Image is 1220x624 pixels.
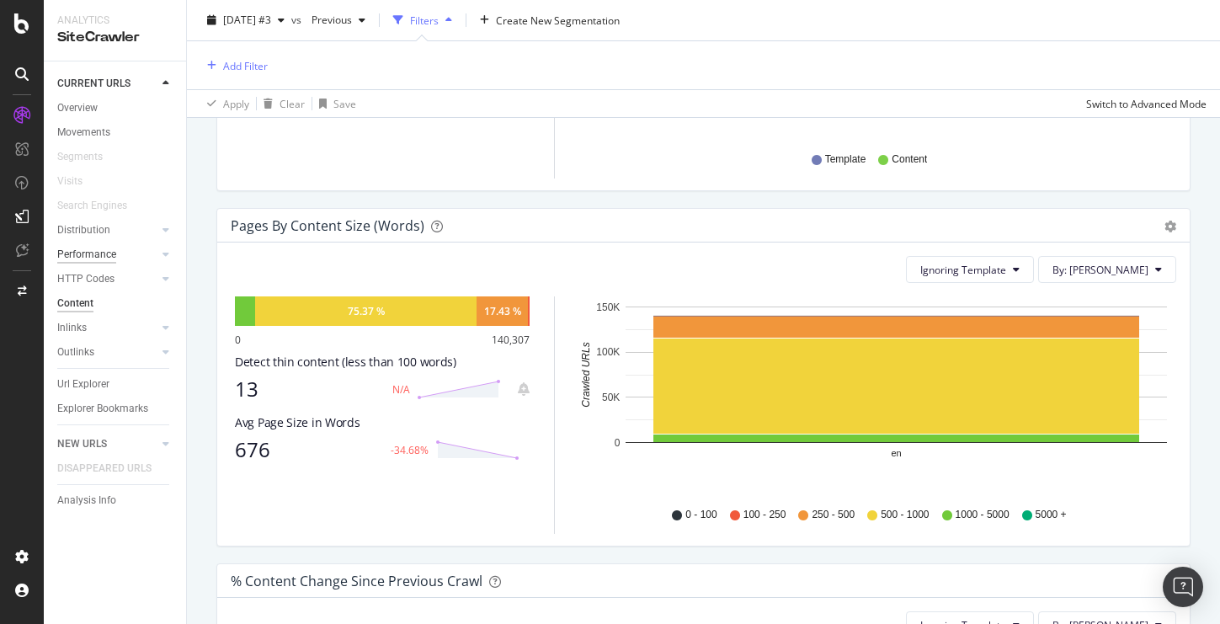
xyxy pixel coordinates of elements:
[596,301,620,313] text: 150K
[518,382,530,396] div: bell-plus
[235,438,381,461] div: 676
[305,13,352,27] span: Previous
[484,304,521,318] div: 17.43 %
[200,56,268,76] button: Add Filter
[235,354,530,371] div: Detect thin content (less than 100 words)
[231,573,482,589] div: % Content Change since Previous Crawl
[280,96,305,110] div: Clear
[57,319,157,337] a: Inlinks
[57,28,173,47] div: SiteCrawler
[881,508,929,522] span: 500 - 1000
[391,443,429,457] div: -34.68%
[57,75,157,93] a: CURRENT URLS
[57,197,127,215] div: Search Engines
[575,296,1176,492] svg: A chart.
[57,148,120,166] a: Segments
[57,124,174,141] a: Movements
[743,508,786,522] span: 100 - 250
[920,263,1006,277] span: Ignoring Template
[223,58,268,72] div: Add Filter
[235,414,530,431] div: Avg Page Size in Words
[57,376,174,393] a: Url Explorer
[410,13,439,27] div: Filters
[57,99,174,117] a: Overview
[348,304,385,318] div: 75.37 %
[57,246,157,264] a: Performance
[57,400,148,418] div: Explorer Bookmarks
[57,246,116,264] div: Performance
[235,377,382,401] div: 13
[231,217,424,234] div: Pages by Content Size (Words)
[812,508,855,522] span: 250 - 500
[57,435,157,453] a: NEW URLS
[615,437,621,449] text: 0
[57,295,174,312] a: Content
[312,90,356,117] button: Save
[200,7,291,34] button: [DATE] #3
[57,492,174,509] a: Analysis Info
[906,256,1034,283] button: Ignoring Template
[291,13,305,27] span: vs
[1036,508,1067,522] span: 5000 +
[57,460,152,477] div: DISAPPEARED URLS
[223,13,271,27] span: 2025 Sep. 4th #3
[492,333,530,347] div: 140,307
[602,392,620,403] text: 50K
[57,460,168,477] a: DISAPPEARED URLS
[1052,263,1148,277] span: By: Lang
[57,99,98,117] div: Overview
[892,152,927,167] span: Content
[1038,256,1176,283] button: By: [PERSON_NAME]
[891,449,901,459] text: en
[57,197,144,215] a: Search Engines
[223,96,249,110] div: Apply
[235,333,241,347] div: 0
[57,75,131,93] div: CURRENT URLS
[333,96,356,110] div: Save
[57,148,103,166] div: Segments
[57,435,107,453] div: NEW URLS
[1086,96,1207,110] div: Switch to Advanced Mode
[1163,567,1203,607] div: Open Intercom Messenger
[305,7,372,34] button: Previous
[57,319,87,337] div: Inlinks
[580,343,592,408] text: Crawled URLs
[57,221,157,239] a: Distribution
[57,221,110,239] div: Distribution
[57,344,94,361] div: Outlinks
[956,508,1010,522] span: 1000 - 5000
[57,124,110,141] div: Movements
[257,90,305,117] button: Clear
[392,382,410,397] div: N/A
[57,492,116,509] div: Analysis Info
[57,270,157,288] a: HTTP Codes
[1079,90,1207,117] button: Switch to Advanced Mode
[200,90,249,117] button: Apply
[473,7,626,34] button: Create New Segmentation
[57,376,109,393] div: Url Explorer
[57,270,115,288] div: HTTP Codes
[57,173,83,190] div: Visits
[57,344,157,361] a: Outlinks
[1164,221,1176,232] div: gear
[57,400,174,418] a: Explorer Bookmarks
[57,173,99,190] a: Visits
[685,508,717,522] span: 0 - 100
[57,13,173,28] div: Analytics
[386,7,459,34] button: Filters
[57,295,93,312] div: Content
[496,13,620,27] span: Create New Segmentation
[596,347,620,359] text: 100K
[825,152,866,167] span: Template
